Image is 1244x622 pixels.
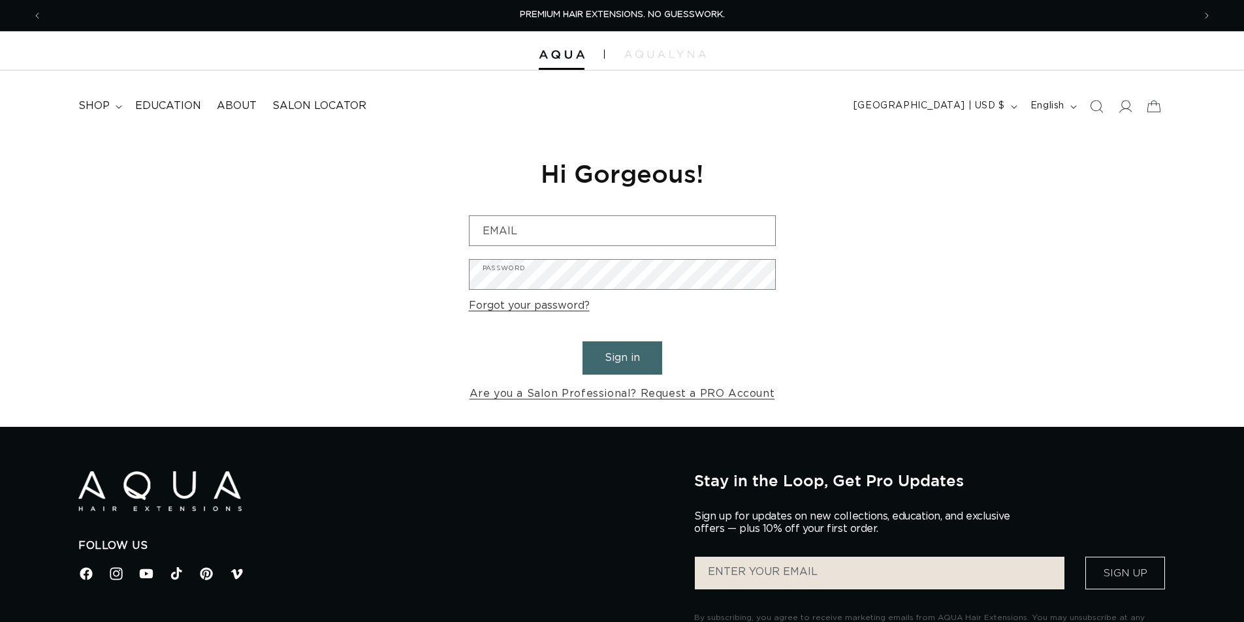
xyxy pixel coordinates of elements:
[264,91,374,121] a: Salon Locator
[23,3,52,28] button: Previous announcement
[135,99,201,113] span: Education
[78,539,675,553] h2: Follow Us
[1030,99,1064,113] span: English
[846,94,1023,119] button: [GEOGRAPHIC_DATA] | USD $
[1082,92,1111,121] summary: Search
[853,99,1005,113] span: [GEOGRAPHIC_DATA] | USD $
[1085,557,1165,589] button: Sign Up
[469,157,776,189] h1: Hi Gorgeous!
[217,99,257,113] span: About
[78,99,110,113] span: shop
[470,216,775,245] input: Email
[71,91,127,121] summary: shop
[694,471,1166,490] h2: Stay in the Loop, Get Pro Updates
[1192,3,1221,28] button: Next announcement
[1023,94,1082,119] button: English
[582,341,662,375] button: Sign in
[695,557,1064,589] input: ENTER YOUR EMAIL
[624,50,706,58] img: aqualyna.com
[539,50,584,59] img: Aqua Hair Extensions
[127,91,209,121] a: Education
[272,99,366,113] span: Salon Locator
[694,510,1021,535] p: Sign up for updates on new collections, education, and exclusive offers — plus 10% off your first...
[209,91,264,121] a: About
[469,296,590,315] a: Forgot your password?
[78,471,242,511] img: Aqua Hair Extensions
[470,384,775,403] a: Are you a Salon Professional? Request a PRO Account
[520,10,725,19] span: PREMIUM HAIR EXTENSIONS. NO GUESSWORK.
